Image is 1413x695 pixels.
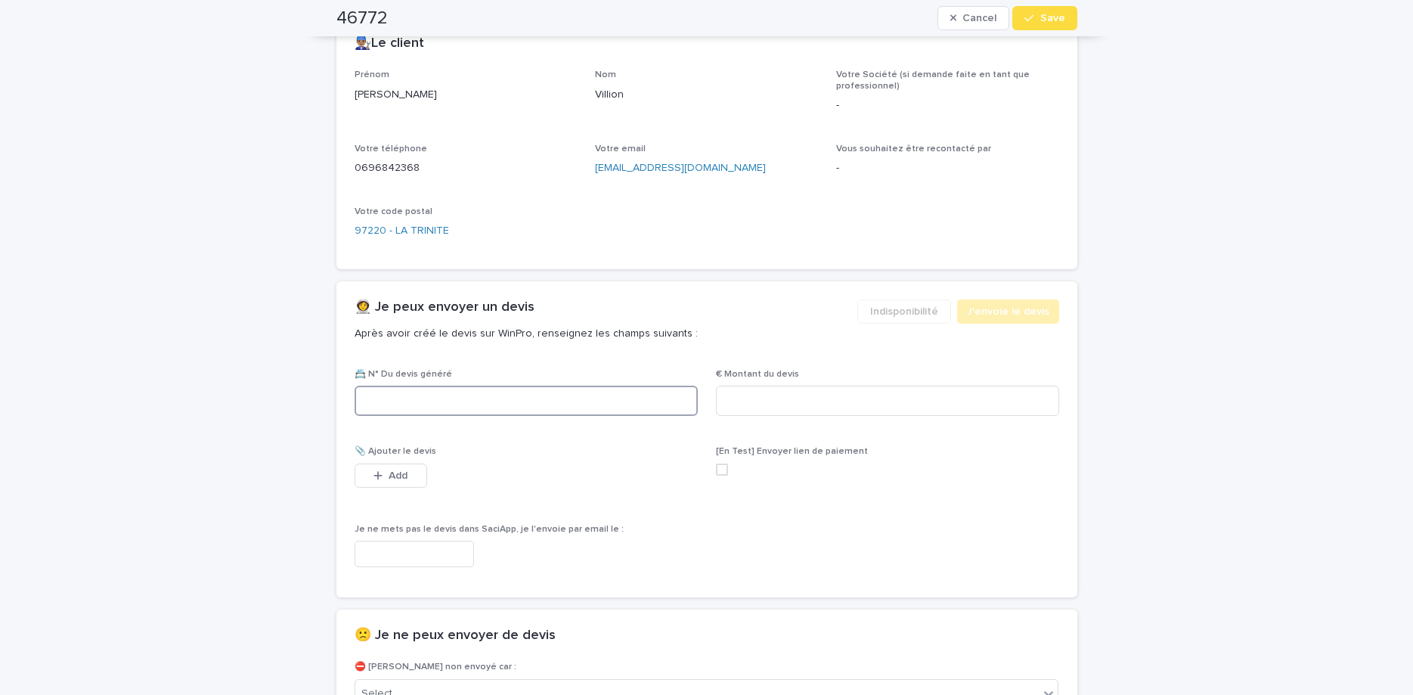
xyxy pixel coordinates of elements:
span: Indisponibilité [870,304,938,319]
h2: 👩‍🚀 Je peux envoyer un devis [355,299,535,316]
p: [PERSON_NAME] [355,87,578,103]
span: Save [1040,13,1065,23]
span: ⛔ [PERSON_NAME] non envoyé car : [355,662,516,672]
p: - [836,160,1059,176]
button: Save [1012,6,1077,30]
button: Cancel [937,6,1010,30]
span: J'envoie le devis [967,304,1049,319]
a: [EMAIL_ADDRESS][DOMAIN_NAME] [595,163,766,173]
span: Votre Société (si demande faite en tant que professionnel) [836,70,1030,90]
h2: 🙁 Je ne peux envoyer de devis [355,628,556,644]
span: Votre téléphone [355,144,427,154]
span: Nom [595,70,616,79]
a: 97220 - LA TRINITE [355,223,449,239]
h2: 46772 [336,8,388,29]
span: Je ne mets pas le devis dans SaciApp, je l'envoie par email le : [355,525,624,534]
button: Add [355,464,427,488]
h2: 👨🏽‍🔧Le client [355,36,424,52]
span: [En Test] Envoyer lien de paiement [716,447,868,456]
p: Après avoir créé le devis sur WinPro, renseignez les champs suivants : [355,327,845,340]
span: 📇 N° Du devis généré [355,370,452,379]
span: Vous souhaitez être recontacté par [836,144,991,154]
span: Add [389,470,407,481]
span: 📎 Ajouter le devis [355,447,436,456]
span: Cancel [962,13,996,23]
p: - [836,98,1059,113]
span: Votre email [595,144,646,154]
span: Votre code postal [355,207,432,216]
p: Villion [595,87,818,103]
button: J'envoie le devis [957,299,1059,324]
button: Indisponibilité [857,299,951,324]
span: € Montant du devis [716,370,799,379]
p: 0696842368 [355,160,578,176]
span: Prénom [355,70,389,79]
